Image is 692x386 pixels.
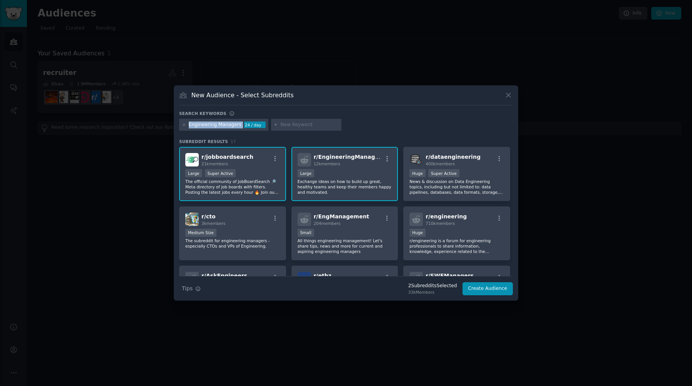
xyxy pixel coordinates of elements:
[179,139,228,144] span: Subreddit Results
[189,121,241,128] div: Engineering Managers
[314,161,340,166] span: 12k members
[201,161,228,166] span: 21k members
[185,229,216,237] div: Medium Size
[409,238,504,254] p: r/engineering is a forum for engineering professionals to share information, knowledge, experienc...
[314,154,385,160] span: r/ EngineeringManagers
[201,221,226,226] span: 3k members
[201,213,216,220] span: r/ cto
[314,221,341,226] span: 204 members
[298,179,392,195] p: Exchange ideas on how to build up great, healthy teams and keep their members happy and motivated.
[298,238,392,254] p: All things engineering management! Let's share tips, news and more for current and aspiring engin...
[408,283,457,289] div: 2 Subreddit s Selected
[298,272,311,285] img: ethz
[426,161,455,166] span: 400k members
[409,179,504,195] p: News & discussion on Data Engineering topics, including but not limited to: data pipelines, datab...
[409,169,426,177] div: Huge
[298,229,314,237] div: Small
[179,111,226,116] h3: Search keywords
[201,273,247,279] span: r/ AskEngineers
[426,221,455,226] span: 710k members
[185,169,202,177] div: Large
[179,282,203,295] button: Tips
[280,121,339,128] input: New Keyword
[409,229,426,237] div: Huge
[185,179,280,195] p: The official community of JobBoardSearch 🔎 Meta directory of job boards with filters. Posting the...
[244,121,266,128] div: 24 / day
[231,139,236,144] span: 17
[185,153,199,166] img: jobboardsearch
[408,289,457,295] div: 33k Members
[205,169,236,177] div: Super Active
[314,213,369,220] span: r/ EngManagement
[426,213,467,220] span: r/ engineering
[185,238,280,249] p: The subreddit for engineering managers - especially CTOs and VPs of Engineering.
[426,273,474,279] span: r/ SWEManagers
[191,91,294,99] h3: New Audience - Select Subreddits
[409,153,423,166] img: dataengineering
[298,169,314,177] div: Large
[182,285,193,293] span: Tips
[201,154,253,160] span: r/ jobboardsearch
[428,169,459,177] div: Super Active
[185,213,199,226] img: cto
[462,282,513,295] button: Create Audience
[426,154,481,160] span: r/ dataengineering
[314,273,331,279] span: r/ ethz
